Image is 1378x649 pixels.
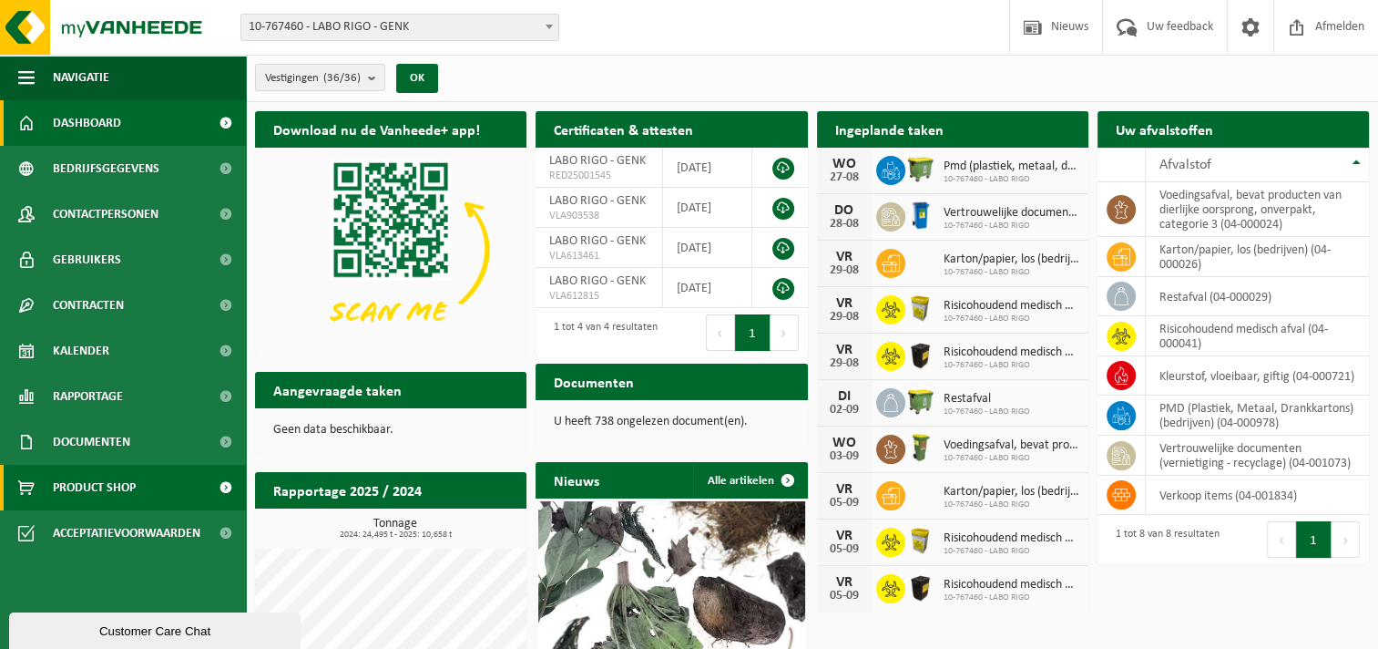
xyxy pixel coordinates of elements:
div: VR [826,482,863,497]
span: 10-767460 - LABO RIGO [944,407,1030,417]
span: 10-767460 - LABO RIGO [944,267,1079,278]
p: U heeft 738 ongelezen document(en). [554,416,789,428]
a: Bekijk rapportage [391,508,525,544]
span: RED25001545 [549,169,648,183]
img: WB-0240-HPE-BE-09 [905,200,936,231]
h3: Tonnage [264,518,526,540]
h2: Download nu de Vanheede+ app! [255,111,498,147]
count: (36/36) [323,72,361,84]
h2: Aangevraagde taken [255,372,420,407]
div: WO [826,436,863,450]
button: Previous [1267,521,1296,558]
td: PMD (Plastiek, Metaal, Drankkartons) (bedrijven) (04-000978) [1146,396,1369,436]
p: Geen data beschikbaar. [273,424,508,437]
span: LABO RIGO - GENK [549,274,646,288]
span: Dashboard [53,100,121,146]
span: Acceptatievoorwaarden [53,510,200,556]
div: VR [826,296,863,311]
td: vertrouwelijke documenten (vernietiging - recyclage) (04-001073) [1146,436,1369,476]
div: WO [826,157,863,171]
button: Next [1332,521,1360,558]
span: Product Shop [53,465,136,510]
span: Karton/papier, los (bedrijven) [944,485,1079,500]
span: Bedrijfsgegevens [53,146,159,191]
span: Pmd (plastiek, metaal, drankkartons) (bedrijven) [944,160,1079,174]
div: DI [826,389,863,404]
span: Afvalstof [1159,158,1211,172]
span: 10-767460 - LABO RIGO - GENK [240,14,559,41]
span: Contactpersonen [53,191,158,237]
div: VR [826,343,863,357]
h2: Ingeplande taken [817,111,962,147]
img: WB-1100-HPE-GN-50 [905,153,936,184]
span: Risicohoudend medisch afval [944,299,1079,314]
img: LP-SB-00050-HPE-51 [905,339,936,370]
span: 10-767460 - LABO RIGO [944,221,1079,232]
div: 27-08 [826,171,863,184]
div: 1 tot 8 van 8 resultaten [1107,520,1220,560]
div: 28-08 [826,218,863,231]
a: Alle artikelen [693,462,806,499]
span: VLA612815 [549,289,648,304]
td: [DATE] [663,148,752,188]
h2: Certificaten & attesten [536,111,711,147]
span: Risicohoudend medisch afval [944,345,1079,360]
span: 10-767460 - LABO RIGO - GENK [241,15,558,40]
iframe: chat widget [9,609,304,649]
span: Voedingsafval, bevat producten van dierlijke oorsprong, onverpakt, categorie 3 [944,438,1079,453]
h2: Uw afvalstoffen [1097,111,1231,147]
span: Restafval [944,392,1030,407]
span: 10-767460 - LABO RIGO [944,500,1079,510]
td: risicohoudend medisch afval (04-000041) [1146,316,1369,356]
button: 1 [1296,521,1332,558]
img: LP-SB-00050-HPE-51 [905,572,936,603]
div: VR [826,529,863,543]
div: VR [826,575,863,590]
span: 10-767460 - LABO RIGO [944,174,1079,185]
td: [DATE] [663,228,752,268]
span: LABO RIGO - GENK [549,194,646,208]
span: 10-767460 - LABO RIGO [944,546,1079,557]
span: Risicohoudend medisch afval [944,578,1079,592]
div: VR [826,250,863,264]
img: LP-SB-00045-CRB-21 [905,525,936,556]
button: Previous [706,314,735,351]
div: 03-09 [826,450,863,463]
img: WB-0060-HPE-GN-50 [905,432,936,463]
div: 1 tot 4 van 4 resultaten [545,313,658,353]
span: LABO RIGO - GENK [549,154,646,168]
span: 2024: 24,495 t - 2025: 10,658 t [264,531,526,540]
td: karton/papier, los (bedrijven) (04-000026) [1146,237,1369,277]
div: 29-08 [826,311,863,324]
h2: Nieuws [536,462,618,498]
span: 10-767460 - LABO RIGO [944,592,1079,603]
td: voedingsafval, bevat producten van dierlijke oorsprong, onverpakt, categorie 3 (04-000024) [1146,182,1369,237]
div: 02-09 [826,404,863,417]
span: Gebruikers [53,237,121,283]
span: Navigatie [53,55,109,100]
div: 29-08 [826,264,863,277]
span: 10-767460 - LABO RIGO [944,360,1079,371]
span: Vertrouwelijke documenten (vernietiging - recyclage) [944,206,1079,221]
span: Kalender [53,328,109,374]
td: verkoop items (04-001834) [1146,476,1369,515]
span: Contracten [53,283,124,328]
button: OK [396,64,438,93]
img: WB-1100-HPE-GN-50 [905,386,936,417]
span: Rapportage [53,374,123,419]
td: [DATE] [663,188,752,228]
td: restafval (04-000029) [1146,277,1369,316]
div: 05-09 [826,590,863,603]
img: Download de VHEPlus App [255,148,526,352]
td: kleurstof, vloeibaar, giftig (04-000721) [1146,356,1369,396]
span: 10-767460 - LABO RIGO [944,453,1079,464]
span: Karton/papier, los (bedrijven) [944,252,1079,267]
span: Vestigingen [265,65,361,92]
button: 1 [735,314,771,351]
span: Documenten [53,419,130,465]
button: Vestigingen(36/36) [255,64,385,91]
span: VLA613461 [549,249,648,263]
div: 29-08 [826,357,863,370]
button: Next [771,314,799,351]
